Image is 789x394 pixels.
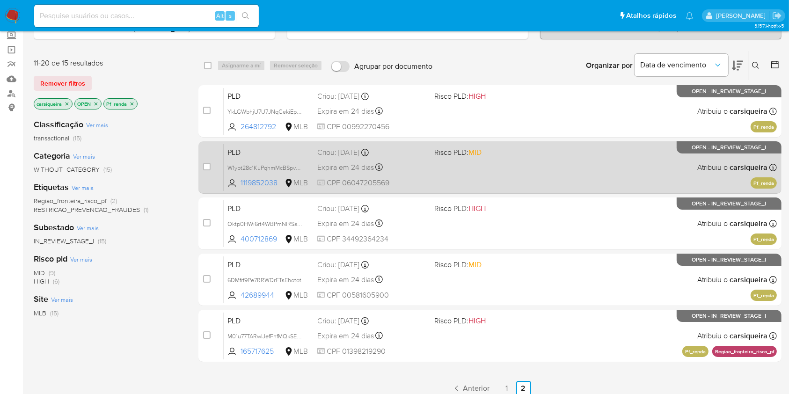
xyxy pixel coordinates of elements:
[216,11,224,20] span: Alt
[229,11,232,20] span: s
[772,11,782,21] a: Sair
[236,9,255,22] button: search-icon
[754,22,784,29] span: 3.157.1-hotfix-5
[626,11,676,21] span: Atalhos rápidos
[686,12,694,20] a: Notificações
[716,11,769,20] p: carla.siqueira@mercadolivre.com
[34,10,259,22] input: Pesquise usuários ou casos...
